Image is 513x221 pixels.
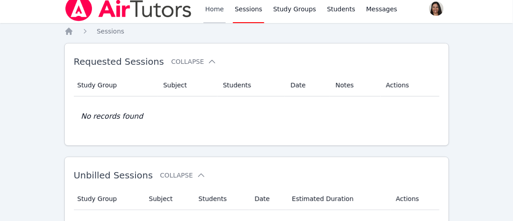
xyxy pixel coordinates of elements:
[381,74,440,96] th: Actions
[366,5,397,14] span: Messages
[193,188,249,210] th: Students
[144,188,193,210] th: Subject
[97,27,125,36] a: Sessions
[74,170,153,181] span: Unbilled Sessions
[97,28,125,35] span: Sessions
[74,56,164,67] span: Requested Sessions
[158,74,218,96] th: Subject
[74,96,440,136] td: No records found
[64,27,449,36] nav: Breadcrumb
[171,57,217,66] button: Collapse
[218,74,285,96] th: Students
[285,74,330,96] th: Date
[249,188,286,210] th: Date
[330,74,380,96] th: Notes
[391,188,440,210] th: Actions
[74,188,144,210] th: Study Group
[160,171,205,180] button: Collapse
[74,74,158,96] th: Study Group
[286,188,390,210] th: Estimated Duration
